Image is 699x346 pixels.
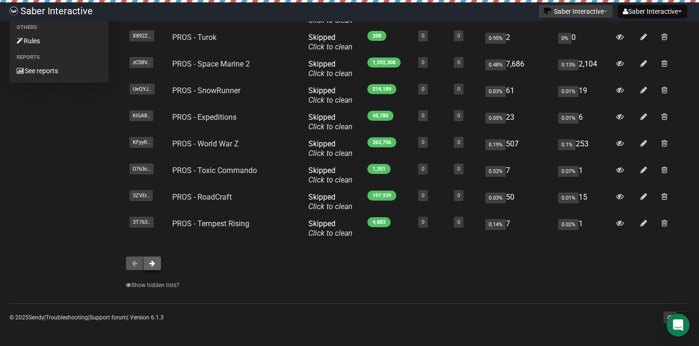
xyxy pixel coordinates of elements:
[367,217,391,227] span: 4,883
[554,82,612,109] td: 19
[558,113,579,124] span: 0.01%
[485,192,506,203] span: 0.03%
[457,166,460,172] a: 0
[308,175,353,184] a: Click to clean
[129,110,153,121] span: KlGA8..
[308,139,353,158] span: Skipped
[482,109,554,135] td: 23
[422,192,424,199] a: 0
[10,63,108,78] a: See reports
[89,314,127,321] a: Support forum
[10,33,108,48] a: Rules
[126,282,179,288] a: Show hidden lists?
[457,139,460,145] a: 0
[558,219,579,230] span: 0.02%
[558,86,579,97] span: 0.01%
[172,113,236,122] a: PROS - Expeditions
[457,59,460,66] a: 0
[308,59,353,78] span: Skipped
[308,33,353,51] span: Skipped
[367,137,396,147] span: 262,756
[457,113,460,119] a: 0
[129,57,153,68] span: zC58V..
[172,139,239,148] a: PROS - World War Z
[422,166,424,172] a: 0
[457,192,460,199] a: 0
[308,96,353,105] a: Click to clean
[482,189,554,215] td: 50
[422,86,424,92] a: 0
[308,149,353,158] a: Click to clean
[457,86,460,92] a: 0
[554,135,612,162] td: 253
[172,59,250,68] a: PROS - Space Marine 2
[367,31,386,41] span: 208
[308,229,353,238] a: Click to clean
[172,33,217,42] a: PROS - Turok
[422,33,424,39] a: 0
[485,59,506,70] span: 0.48%
[422,139,424,145] a: 0
[129,84,155,95] span: UeQYJ..
[308,113,353,131] span: Skipped
[554,215,612,242] td: 1
[308,202,353,211] a: Click to clean
[457,33,460,39] a: 0
[308,122,353,131] a: Click to clean
[29,314,44,321] a: Sendy
[129,30,154,41] span: X892Z..
[544,7,551,15] img: 1.png
[308,219,353,238] span: Skipped
[558,139,576,150] span: 0.1%
[129,190,153,201] span: 3ZVEr..
[485,86,506,97] span: 0.03%
[367,191,396,201] span: 197,939
[485,219,506,230] span: 0.14%
[618,5,687,18] button: Saber Interactive
[129,137,153,148] span: KFyyR..
[485,166,506,177] span: 0.52%
[308,69,353,78] a: Click to clean
[482,135,554,162] td: 507
[172,166,257,175] a: PROS - Toxic Commando
[308,192,353,211] span: Skipped
[367,58,401,67] span: 1,592,308
[457,219,460,225] a: 0
[367,111,394,121] span: 45,780
[554,56,612,82] td: 2,104
[485,139,506,150] span: 0.19%
[482,162,554,189] td: 7
[554,29,612,56] td: 0
[172,219,249,228] a: PROS - Tempest Rising
[129,217,154,228] span: 3T763..
[554,109,612,135] td: 6
[422,113,424,119] a: 0
[558,33,571,44] span: 0%
[10,7,18,15] img: ec1bccd4d48495f5e7d53d9a520ba7e5
[308,86,353,105] span: Skipped
[10,52,108,63] li: Reports
[482,82,554,109] td: 61
[485,33,506,44] span: 0.95%
[558,192,579,203] span: 0.01%
[482,29,554,56] td: 2
[558,166,579,177] span: 0.07%
[554,189,612,215] td: 15
[422,59,424,66] a: 0
[482,56,554,82] td: 7,686
[46,314,88,321] a: Troubleshooting
[558,59,579,70] span: 0.13%
[172,192,232,202] a: PROS - RoadCraft
[308,42,353,51] a: Click to clean
[539,5,613,18] button: Saber Interactive
[10,22,108,33] li: Others
[422,219,424,225] a: 0
[367,84,396,94] span: 214,189
[482,215,554,242] td: 7
[367,164,391,174] span: 1,351
[554,162,612,189] td: 1
[667,314,689,336] div: Open Intercom Messenger
[308,166,353,184] span: Skipped
[172,86,240,95] a: PROS - SnowRunner
[129,163,154,174] span: D763c..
